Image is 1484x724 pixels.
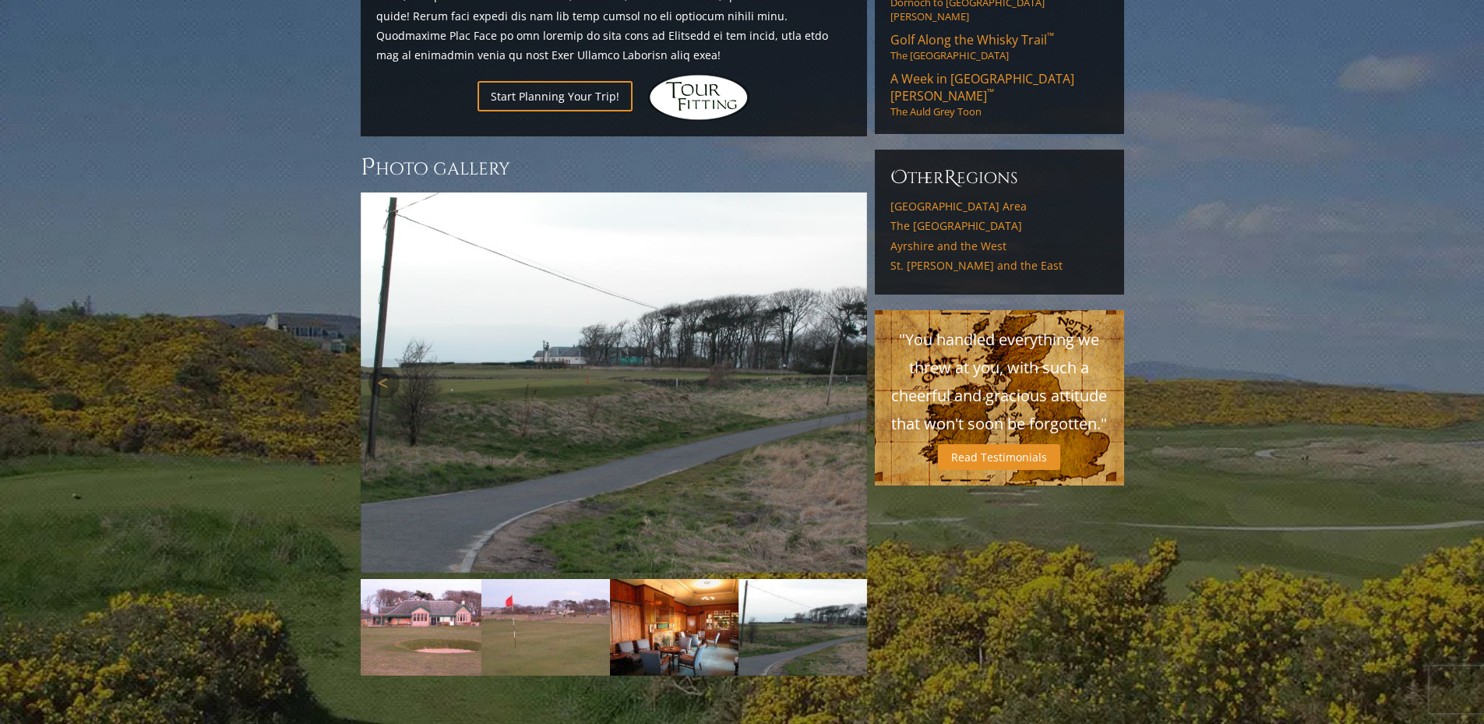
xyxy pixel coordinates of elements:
img: Hidden Links [648,74,749,121]
p: "You handled everything we threw at you, with such a cheerful and gracious attitude that won't so... [890,326,1109,438]
span: A Week in [GEOGRAPHIC_DATA][PERSON_NAME] [890,70,1074,104]
sup: ™ [1047,30,1054,43]
a: St. [PERSON_NAME] and the East [890,259,1109,273]
a: Start Planning Your Trip! [478,81,633,111]
a: The [GEOGRAPHIC_DATA] [890,219,1109,233]
span: R [944,165,957,190]
a: Ayrshire and the West [890,239,1109,253]
a: Golf Along the Whisky Trail™The [GEOGRAPHIC_DATA] [890,31,1109,62]
h3: Photo Gallery [361,152,867,183]
a: A Week in [GEOGRAPHIC_DATA][PERSON_NAME]™The Auld Grey Toon [890,70,1109,118]
a: [GEOGRAPHIC_DATA] Area [890,200,1109,214]
span: Golf Along the Whisky Trail [890,31,1054,48]
a: Read Testimonials [938,444,1060,470]
a: Previous [368,367,400,398]
sup: ™ [987,86,994,99]
span: O [890,165,908,190]
h6: ther egions [890,165,1109,190]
